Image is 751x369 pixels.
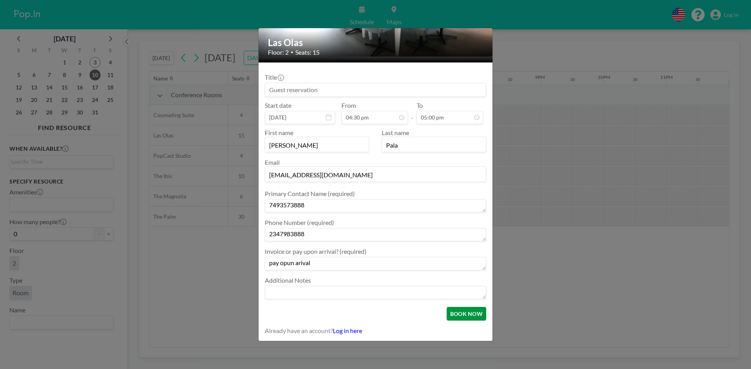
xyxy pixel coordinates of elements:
span: Seats: 15 [295,48,320,56]
input: Last name [382,139,486,152]
input: Email [265,168,486,182]
label: Last name [382,129,409,136]
label: Title [265,73,283,81]
label: Additional Notes [265,276,311,284]
span: - [411,104,413,121]
span: • [291,49,293,55]
label: Email [265,159,280,166]
label: Invoice or pay upon arrival? (required) [265,248,367,255]
label: Primary Contact Name (required) [265,190,355,198]
label: Phone Number (required) [265,219,334,226]
label: To [417,102,423,109]
label: From [341,102,356,109]
h2: Las Olas [268,37,484,48]
label: First name [265,129,293,136]
span: Already have an account? [265,327,333,335]
a: Log in here [333,327,362,334]
button: BOOK NOW [447,307,486,321]
span: Floor: 2 [268,48,289,56]
label: Start date [265,102,291,109]
input: Guest reservation [265,83,486,96]
input: First name [265,139,369,152]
